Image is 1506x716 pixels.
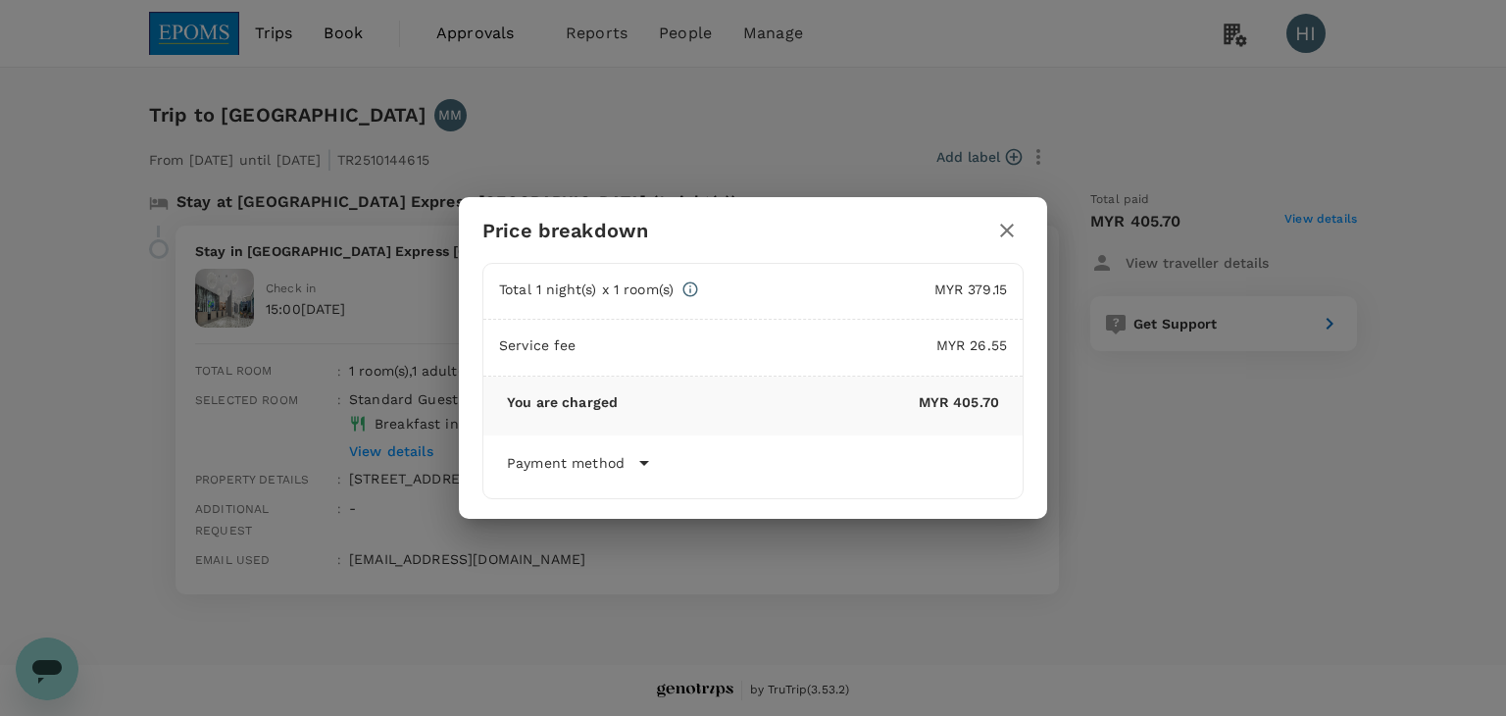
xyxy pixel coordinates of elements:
[499,335,577,355] p: Service fee
[618,392,999,412] p: MYR 405.70
[507,453,625,473] p: Payment method
[507,392,618,412] p: You are charged
[699,280,1007,299] p: MYR 379.15
[482,215,648,246] h6: Price breakdown
[499,280,674,299] p: Total 1 night(s) x 1 room(s)
[577,335,1007,355] p: MYR 26.55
